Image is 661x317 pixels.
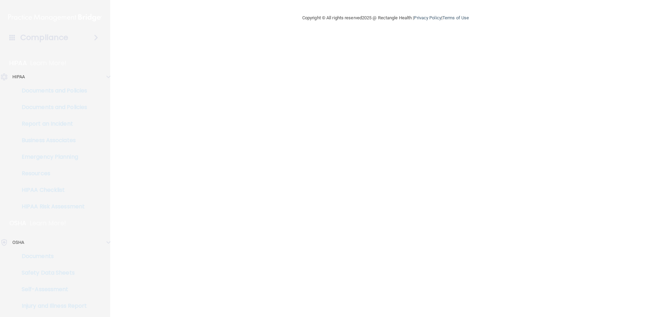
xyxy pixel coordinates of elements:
p: Injury and Illness Report [4,303,98,309]
p: Documents [4,253,98,260]
p: Report an Incident [4,120,98,127]
p: Documents and Policies [4,104,98,111]
p: Self-Assessment [4,286,98,293]
p: Learn More! [30,59,67,67]
p: Business Associates [4,137,98,144]
p: HIPAA [9,59,27,67]
p: HIPAA Checklist [4,187,98,194]
p: OSHA [9,219,27,227]
p: HIPAA Risk Assessment [4,203,98,210]
p: HIPAA [12,73,25,81]
p: OSHA [12,238,24,247]
p: Documents and Policies [4,87,98,94]
p: Learn More! [30,219,66,227]
img: PMB logo [8,11,102,24]
h4: Compliance [20,33,68,42]
p: Resources [4,170,98,177]
p: Safety Data Sheets [4,269,98,276]
a: Terms of Use [442,15,469,20]
a: Privacy Policy [414,15,441,20]
p: Emergency Planning [4,153,98,160]
div: Copyright © All rights reserved 2025 @ Rectangle Health | | [260,7,511,29]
